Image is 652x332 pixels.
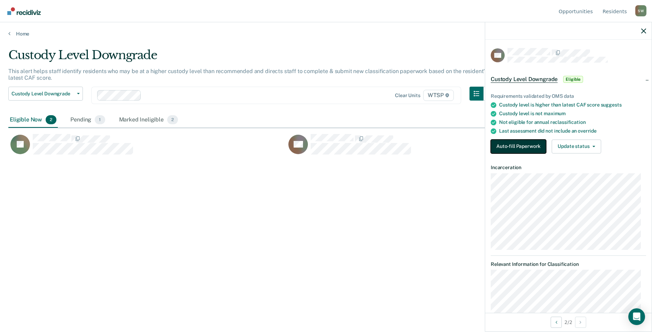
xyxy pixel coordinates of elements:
[635,5,646,16] div: S W
[635,5,646,16] button: Profile dropdown button
[485,313,652,331] div: 2 / 2
[7,7,41,15] img: Recidiviz
[499,111,646,117] div: Custody level is not
[550,119,586,125] span: reclassification
[167,115,178,124] span: 2
[499,102,646,108] div: Custody level is higher than latest CAF score
[8,31,644,37] a: Home
[491,93,646,99] div: Requirements validated by OMS data
[578,128,597,134] span: override
[628,308,645,325] div: Open Intercom Messenger
[491,140,546,153] button: Auto-fill Paperwork
[491,140,549,153] a: Navigate to form link
[575,317,586,328] button: Next Opportunity
[8,134,286,161] div: CaseloadOpportunityCell-00620176
[491,261,646,267] dt: Relevant Information for Classification
[46,115,56,124] span: 2
[8,48,497,68] div: Custody Level Downgrade
[118,112,180,128] div: Marked Ineligible
[395,93,420,98] div: Clear units
[601,102,622,108] span: suggests
[286,134,564,161] div: CaseloadOpportunityCell-00612266
[8,112,58,128] div: Eligible Now
[563,76,583,83] span: Eligible
[551,317,562,328] button: Previous Opportunity
[95,115,105,124] span: 1
[423,90,454,101] span: WTSP
[544,111,566,116] span: maximum
[485,68,652,90] div: Custody Level DowngradeEligible
[499,119,646,125] div: Not eligible for annual
[11,91,74,97] span: Custody Level Downgrade
[491,165,646,171] dt: Incarceration
[499,128,646,134] div: Last assessment did not include an
[69,112,106,128] div: Pending
[491,76,558,83] span: Custody Level Downgrade
[8,68,487,81] p: This alert helps staff identify residents who may be at a higher custody level than recommended a...
[552,140,601,153] button: Update status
